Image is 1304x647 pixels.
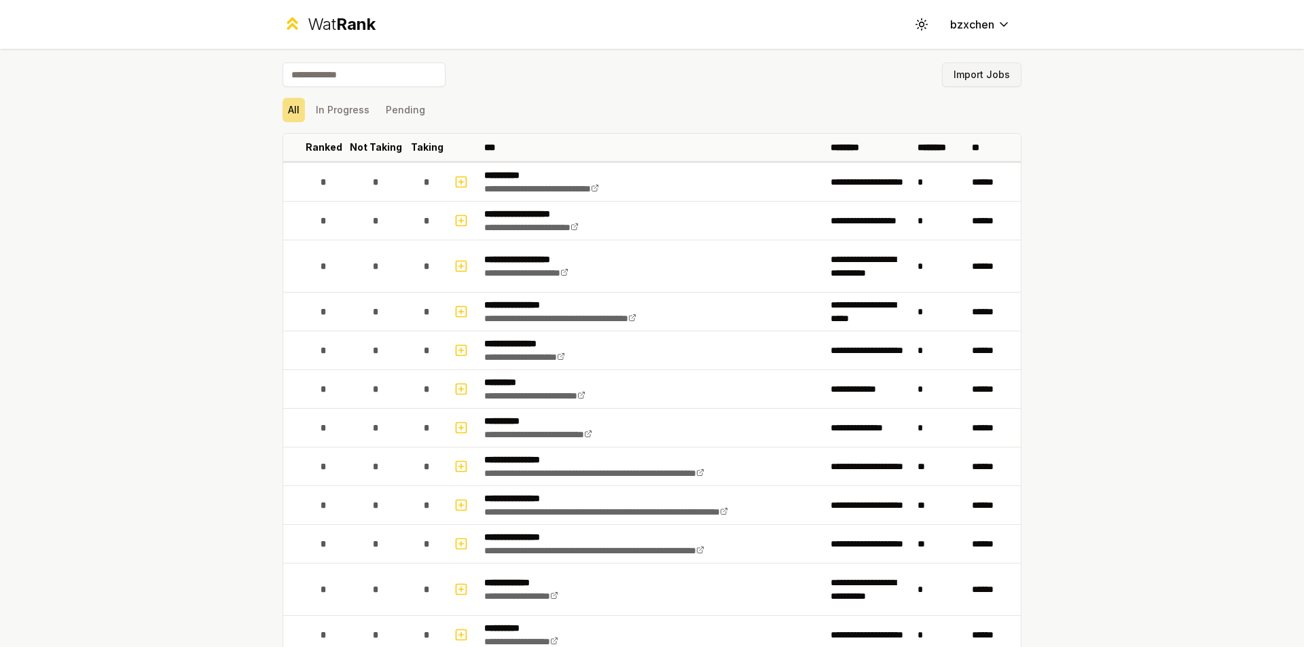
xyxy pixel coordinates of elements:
span: bzxchen [950,16,994,33]
button: Import Jobs [942,62,1021,87]
p: Ranked [306,141,342,154]
p: Taking [411,141,443,154]
span: Rank [336,14,376,34]
a: WatRank [283,14,376,35]
button: bzxchen [939,12,1021,37]
p: Not Taking [350,141,402,154]
div: Wat [308,14,376,35]
button: In Progress [310,98,375,122]
button: Pending [380,98,431,122]
button: All [283,98,305,122]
